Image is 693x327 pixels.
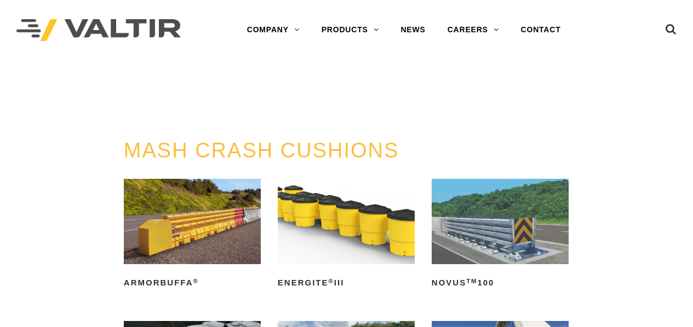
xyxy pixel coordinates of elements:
sup: ® [193,278,198,284]
h2: ArmorBuffa [124,274,261,291]
a: CONTACT [510,19,572,41]
a: CAREERS [437,19,510,41]
sup: ® [329,278,334,284]
a: NEWS [390,19,436,41]
sup: TM [466,278,477,284]
a: NOVUSTM100 [432,179,569,291]
a: ArmorBuffa® [124,179,261,291]
a: MASH CRASH CUSHIONS [124,139,399,162]
img: Valtir [16,19,181,42]
a: COMPANY [236,19,311,41]
a: PRODUCTS [311,19,390,41]
a: ENERGITE®III [278,179,415,291]
h2: NOVUS 100 [432,274,569,291]
h2: ENERGITE III [278,274,415,291]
